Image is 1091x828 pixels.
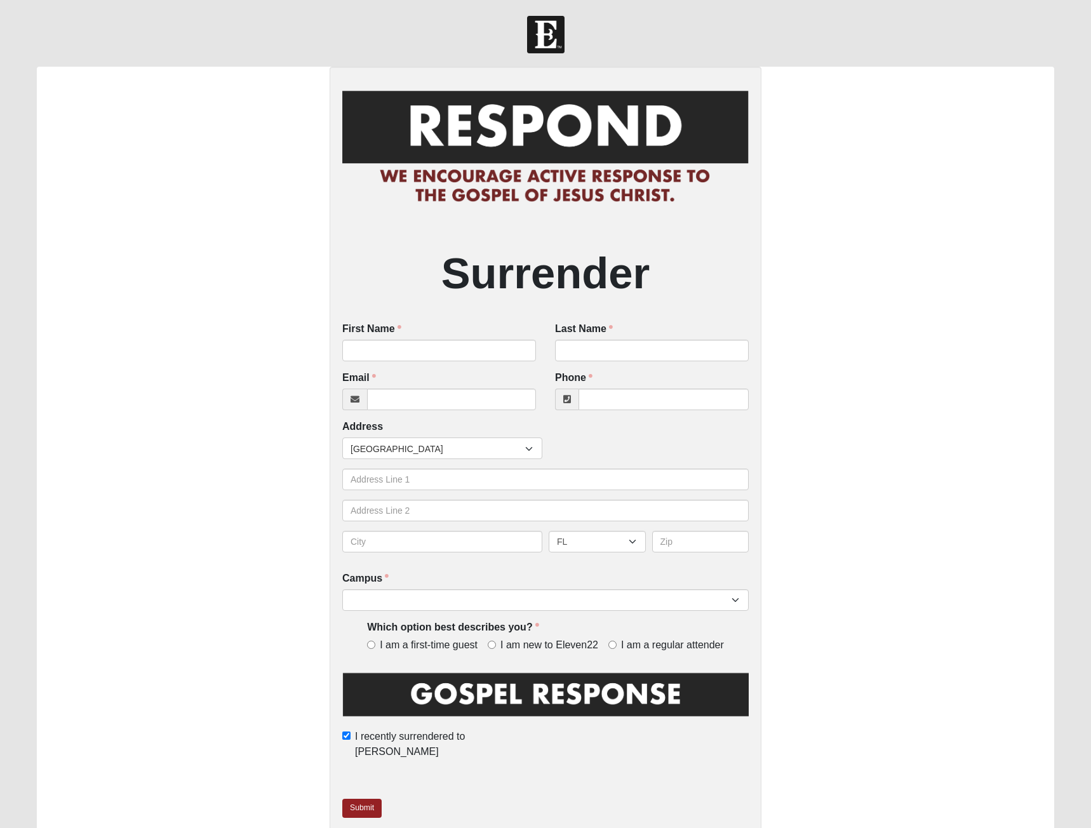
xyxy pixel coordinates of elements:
[555,322,613,337] label: Last Name
[367,620,539,635] label: Which option best describes you?
[608,641,617,649] input: I am a regular attender
[342,671,749,727] img: GospelResponseBLK.png
[342,322,401,337] label: First Name
[342,571,389,586] label: Campus
[621,638,724,653] span: I am a regular attender
[380,638,478,653] span: I am a first-time guest
[342,799,382,817] a: Submit
[342,469,749,490] input: Address Line 1
[527,16,565,53] img: Church of Eleven22 Logo
[555,371,592,385] label: Phone
[342,79,749,215] img: RespondCardHeader.png
[342,248,749,300] h2: Surrender
[342,531,542,552] input: City
[367,641,375,649] input: I am a first-time guest
[652,531,749,552] input: Zip
[342,420,383,434] label: Address
[351,438,525,460] span: [GEOGRAPHIC_DATA]
[488,641,496,649] input: I am new to Eleven22
[355,729,543,759] span: I recently surrendered to [PERSON_NAME]
[342,500,749,521] input: Address Line 2
[342,731,351,740] input: I recently surrendered to [PERSON_NAME]
[342,371,376,385] label: Email
[500,638,598,653] span: I am new to Eleven22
